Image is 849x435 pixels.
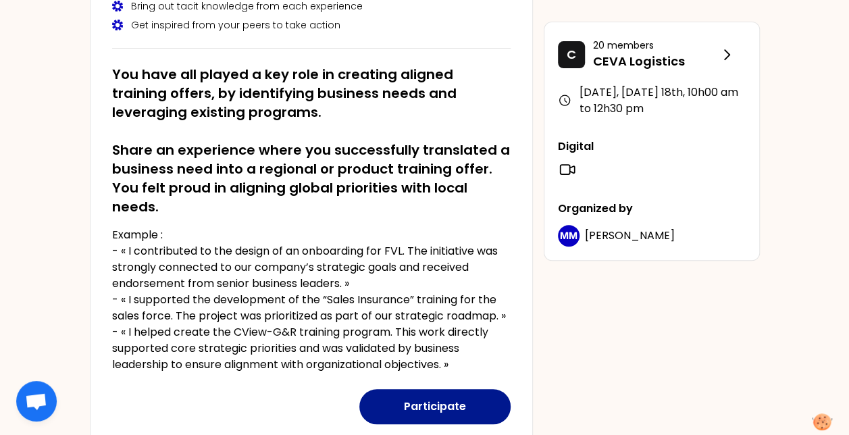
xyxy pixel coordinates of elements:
[558,84,746,117] div: [DATE], [DATE] 18th , 10h00 am to 12h30 pm
[567,45,576,64] p: C
[112,65,511,216] h2: You have all played a key role in creating aligned training offers, by identifying business needs...
[16,381,57,421] div: Open chat
[112,227,511,373] p: Example : - « I contributed to the design of an onboarding for FVL. The initiative was strongly c...
[558,138,746,155] p: Digital
[112,18,511,32] div: Get inspired from your peers to take action
[558,201,746,217] p: Organized by
[593,39,719,52] p: 20 members
[593,52,719,71] p: CEVA Logistics
[359,389,511,424] button: Participate
[560,229,577,242] p: MM
[585,228,675,243] span: [PERSON_NAME]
